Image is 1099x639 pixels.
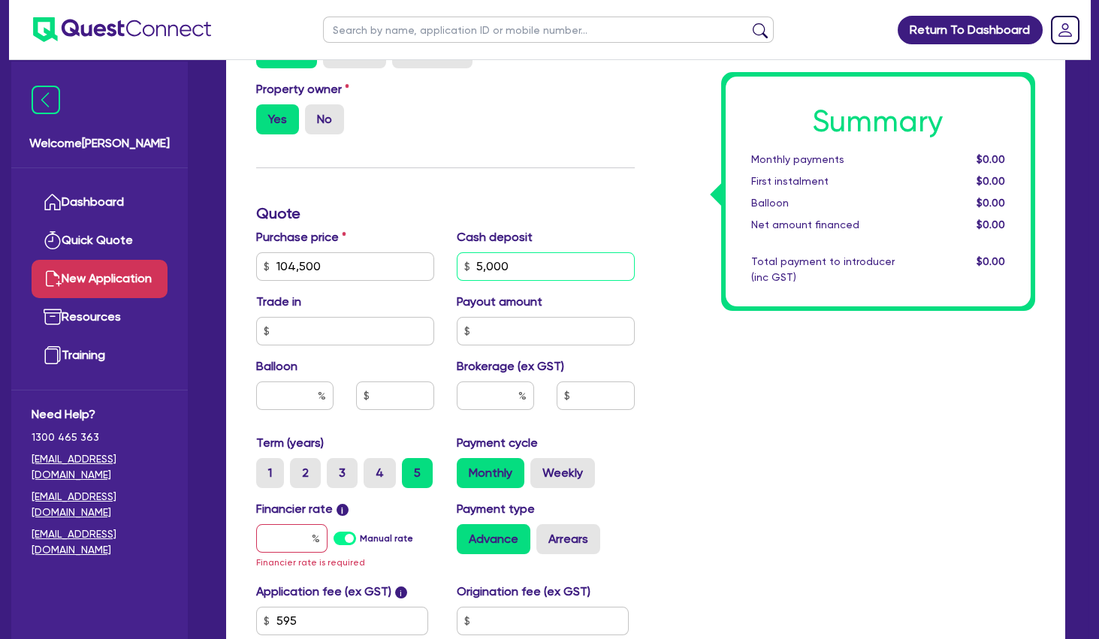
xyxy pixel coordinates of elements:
label: Arrears [536,524,600,554]
div: Monthly payments [740,152,925,167]
label: 5 [402,458,433,488]
span: $0.00 [977,219,1005,231]
span: Welcome [PERSON_NAME] [29,134,170,152]
img: quick-quote [44,231,62,249]
label: Payment type [457,500,535,518]
label: Cash deposit [457,228,533,246]
label: Term (years) [256,434,324,452]
label: 2 [290,458,321,488]
div: First instalment [740,173,925,189]
label: Advance [457,524,530,554]
label: Yes [256,104,299,134]
label: Property owner [256,80,349,98]
label: Manual rate [360,532,413,545]
div: Balloon [740,195,925,211]
label: No [305,104,344,134]
span: Need Help? [32,405,168,423]
label: Monthly [457,458,524,488]
div: Total payment to introducer (inc GST) [740,254,925,285]
a: [EMAIL_ADDRESS][DOMAIN_NAME] [32,489,168,520]
img: training [44,346,62,364]
a: [EMAIL_ADDRESS][DOMAIN_NAME] [32,526,168,558]
a: Dropdown toggle [1046,11,1085,50]
img: quest-connect-logo-blue [33,17,211,42]
a: [EMAIL_ADDRESS][DOMAIN_NAME] [32,451,168,483]
div: Net amount financed [740,217,925,233]
label: 4 [364,458,396,488]
label: Origination fee (ex GST) [457,583,590,601]
label: Balloon [256,357,297,375]
label: Financier rate [256,500,349,518]
h3: Quote [256,204,635,222]
span: Financier rate is required [256,557,365,568]
a: Dashboard [32,183,168,222]
label: Payment cycle [457,434,538,452]
label: Purchase price [256,228,346,246]
label: Application fee (ex GST) [256,583,391,601]
span: i [395,586,407,598]
img: new-application [44,270,62,288]
img: icon-menu-close [32,86,60,114]
img: resources [44,308,62,326]
h1: Summary [751,104,1006,140]
input: Search by name, application ID or mobile number... [323,17,774,43]
label: 3 [327,458,358,488]
span: i [337,504,349,516]
a: Quick Quote [32,222,168,260]
span: $0.00 [977,255,1005,267]
label: Payout amount [457,293,542,311]
label: Trade in [256,293,301,311]
label: 1 [256,458,284,488]
a: Resources [32,298,168,336]
label: Weekly [530,458,595,488]
a: Training [32,336,168,375]
label: Brokerage (ex GST) [457,357,564,375]
a: Return To Dashboard [898,16,1043,44]
span: $0.00 [977,175,1005,187]
span: $0.00 [977,197,1005,209]
a: New Application [32,260,168,298]
span: $0.00 [977,153,1005,165]
span: 1300 465 363 [32,430,168,445]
